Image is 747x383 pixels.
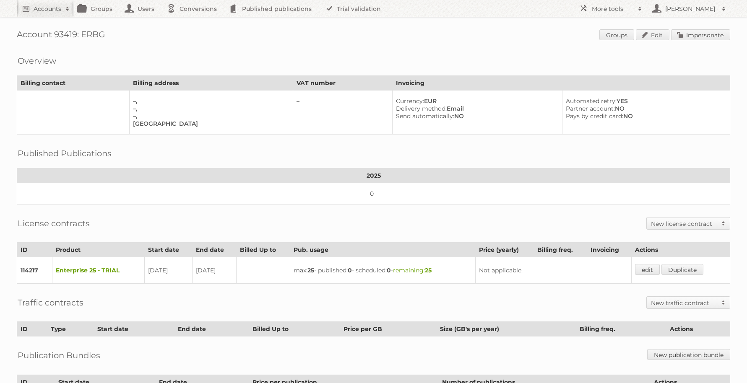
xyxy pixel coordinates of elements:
[566,105,723,112] div: NO
[17,76,130,91] th: Billing contact
[566,97,617,105] span: Automated retry:
[18,296,83,309] h2: Traffic contracts
[651,299,717,307] h2: New traffic contract
[576,322,666,336] th: Billing freq.
[340,322,436,336] th: Price per GB
[249,322,340,336] th: Billed Up to
[17,322,47,336] th: ID
[393,267,432,274] span: remaining:
[17,168,730,183] th: 2025
[436,322,576,336] th: Size (GB's per year)
[566,112,623,120] span: Pays by credit card:
[348,267,352,274] strong: 0
[647,217,730,229] a: New license contract
[94,322,174,336] th: Start date
[133,120,286,127] div: [GEOGRAPHIC_DATA]
[387,267,391,274] strong: 0
[647,297,730,308] a: New traffic contract
[592,5,634,13] h2: More tools
[475,243,534,257] th: Price (yearly)
[174,322,249,336] th: End date
[18,217,90,230] h2: License contracts
[133,97,286,105] div: –,
[396,112,454,120] span: Send automatically:
[17,29,730,42] h1: Account 93419: ERBG
[663,5,718,13] h2: [PERSON_NAME]
[396,97,424,105] span: Currency:
[632,243,730,257] th: Actions
[145,243,192,257] th: Start date
[145,257,192,284] td: [DATE]
[293,91,393,135] td: –
[599,29,634,40] a: Groups
[52,243,145,257] th: Product
[566,97,723,105] div: YES
[133,112,286,120] div: –,
[717,297,730,308] span: Toggle
[17,183,730,204] td: 0
[425,267,432,274] strong: 25
[396,105,447,112] span: Delivery method:
[396,97,555,105] div: EUR
[717,217,730,229] span: Toggle
[18,54,56,67] h2: Overview
[651,220,717,228] h2: New license contract
[133,105,286,112] div: –,
[17,243,52,257] th: ID
[192,243,236,257] th: End date
[34,5,61,13] h2: Accounts
[636,29,669,40] a: Edit
[666,322,730,336] th: Actions
[290,257,476,284] td: max: - published: - scheduled: -
[393,76,730,91] th: Invoicing
[661,264,703,275] a: Duplicate
[293,76,393,91] th: VAT number
[671,29,730,40] a: Impersonate
[17,257,52,284] td: 114217
[307,267,314,274] strong: 25
[236,243,290,257] th: Billed Up to
[534,243,587,257] th: Billing freq.
[290,243,476,257] th: Pub. usage
[47,322,94,336] th: Type
[396,112,555,120] div: NO
[635,264,660,275] a: edit
[18,349,100,362] h2: Publication Bundles
[18,147,112,160] h2: Published Publications
[566,105,615,112] span: Partner account:
[566,112,723,120] div: NO
[52,257,145,284] td: Enterprise 25 - TRIAL
[647,349,730,360] a: New publication bundle
[587,243,632,257] th: Invoicing
[192,257,236,284] td: [DATE]
[130,76,293,91] th: Billing address
[475,257,632,284] td: Not applicable.
[396,105,555,112] div: Email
